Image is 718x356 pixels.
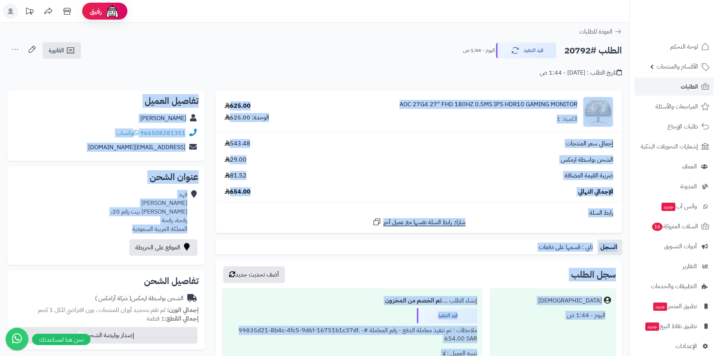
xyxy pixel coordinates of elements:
[225,156,246,164] span: 29.00
[653,303,667,311] span: جديد
[561,156,613,164] span: الشحن بواسطة ارمكس
[14,277,199,286] h2: تفاصيل الشحن
[634,337,713,355] a: الإعدادات
[579,27,622,36] a: العودة للطلبات
[90,7,102,16] span: رفيق
[675,341,697,351] span: الإعدادات
[223,266,285,283] button: أضف تحديث جديد
[634,197,713,215] a: وآتس آبجديد
[536,240,597,255] a: تابي : قسمها على دفعات
[12,327,197,344] button: إصدار بوليصة الشحن
[225,113,269,122] div: الوحدة: 625.00
[634,38,713,56] a: لوحة التحكم
[571,270,616,279] h3: سجل الطلب
[651,221,698,232] span: السلات المتروكة
[655,101,698,112] span: المراجعات والأسئلة
[557,115,577,124] div: الكمية: 1
[651,281,697,292] span: التطبيقات والخدمات
[49,46,64,55] span: الفاتورة
[634,277,713,295] a: التطبيقات والخدمات
[372,217,465,227] a: شارك رابط السلة نفسها مع عميل آخر
[496,43,556,58] button: قيد التنفيذ
[14,96,199,105] h2: تفاصيل العميل
[95,294,184,303] div: الشحن بواسطة ارمكس
[147,314,199,323] small: 1 قطعة
[634,98,713,116] a: المراجعات والأسئلة
[641,141,698,152] span: إشعارات التحويلات البنكية
[583,97,613,127] img: 1748975911-75cb1fb2-6a4d-4664-8d00-b6d97381e5d1_removalai_preview-90x90.png
[634,217,713,235] a: السلات المتروكة16
[634,157,713,176] a: العملاء
[38,306,165,315] span: لم تقم بتحديد أوزان للمنتجات ، وزن افتراضي للكل 1 كجم
[681,81,698,92] span: الطلبات
[634,237,713,255] a: أدوات التسويق
[564,43,622,58] h2: الطلب #20792
[670,41,698,52] span: لوحة التحكم
[682,161,697,172] span: العملاء
[495,308,611,323] div: اليوم - 1:44 ص
[225,188,251,196] span: 654.00
[683,261,697,272] span: التقارير
[538,296,602,305] div: [DEMOGRAPHIC_DATA]
[566,139,613,148] span: إجمالي سعر المنتجات
[634,297,713,315] a: تطبيق المتجرجديد
[219,209,619,217] div: رابط السلة
[167,306,199,315] strong: إجمالي الوزن:
[645,321,697,332] span: تطبيق نقاط البيع
[383,218,465,227] span: شارك رابط السلة نفسها مع عميل آخر
[645,322,659,331] span: جديد
[14,173,199,182] h2: عنوان الشحن
[680,181,697,192] span: المدونة
[43,42,81,59] a: الفاتورة
[140,114,186,123] a: [PERSON_NAME]
[661,203,675,211] span: جديد
[634,118,713,136] a: طلبات الإرجاع
[634,177,713,196] a: المدونة
[652,223,663,231] span: 16
[634,317,713,335] a: تطبيق نقاط البيعجديد
[578,188,613,196] span: الإجمالي النهائي
[657,61,698,72] span: الأقسام والمنتجات
[105,4,120,19] img: ai-face.png
[661,201,697,212] span: وآتس آب
[20,4,39,21] a: تحديثات المنصة
[385,296,442,305] b: تم الخصم من المخزون
[225,139,250,148] span: 543.48
[227,293,477,308] div: إنشاء الطلب ....
[579,27,612,36] span: العودة للطلبات
[565,171,613,180] span: ضريبة القيمة المضافة
[652,301,697,312] span: تطبيق المتجر
[225,171,246,180] span: 81.52
[634,138,713,156] a: إشعارات التحويلات البنكية
[463,47,495,54] small: اليوم - 1:44 ص
[129,239,197,256] a: الموقع على الخريطة
[95,294,131,303] span: ( شركة أرامكس )
[400,100,577,109] a: AOC 27G4 27" FHD 180HZ 0.5MS IPS HDR10 GAMING MONITOR
[667,121,698,132] span: طلبات الإرجاع
[165,314,199,323] strong: إجمالي القطع:
[88,143,185,152] a: [EMAIL_ADDRESS][DOMAIN_NAME]
[225,102,251,110] div: 625.00
[634,257,713,275] a: التقارير
[227,323,477,347] div: ملاحظات : تم تنفيذ معاملة الدفع - رقم المعاملة #99835d21-8b4c-4fc5-9d6f-16751b1c37df. - 654.00 SAR
[111,190,187,233] div: فهد [PERSON_NAME] [PERSON_NAME] بيت رقم 20، رفحة، رفحة المملكة العربية السعودية
[417,308,477,323] div: قيد التنفيذ
[664,241,697,252] span: أدوات التسويق
[540,69,622,77] div: تاريخ الطلب : [DATE] - 1:44 ص
[634,78,713,96] a: الطلبات
[140,128,185,138] a: 966508281351
[116,128,139,138] a: واتساب
[597,240,622,255] a: السجل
